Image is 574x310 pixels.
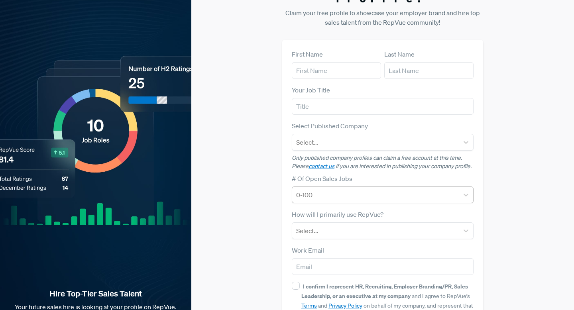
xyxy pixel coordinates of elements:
[292,174,352,183] label: # Of Open Sales Jobs
[292,98,474,115] input: Title
[292,49,323,59] label: First Name
[292,62,381,79] input: First Name
[292,85,330,95] label: Your Job Title
[282,8,483,27] p: Claim your free profile to showcase your employer brand and hire top sales talent from the RepVue...
[292,258,474,275] input: Email
[292,154,474,171] p: Only published company profiles can claim a free account at this time. Please if you are interest...
[292,121,368,131] label: Select Published Company
[384,49,415,59] label: Last Name
[301,302,317,309] a: Terms
[292,210,383,219] label: How will I primarily use RepVue?
[309,163,334,170] a: contact us
[384,62,474,79] input: Last Name
[301,283,468,300] strong: I confirm I represent HR, Recruiting, Employer Branding/PR, Sales Leadership, or an executive at ...
[13,288,179,299] strong: Hire Top-Tier Sales Talent
[328,302,362,309] a: Privacy Policy
[292,245,324,255] label: Work Email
